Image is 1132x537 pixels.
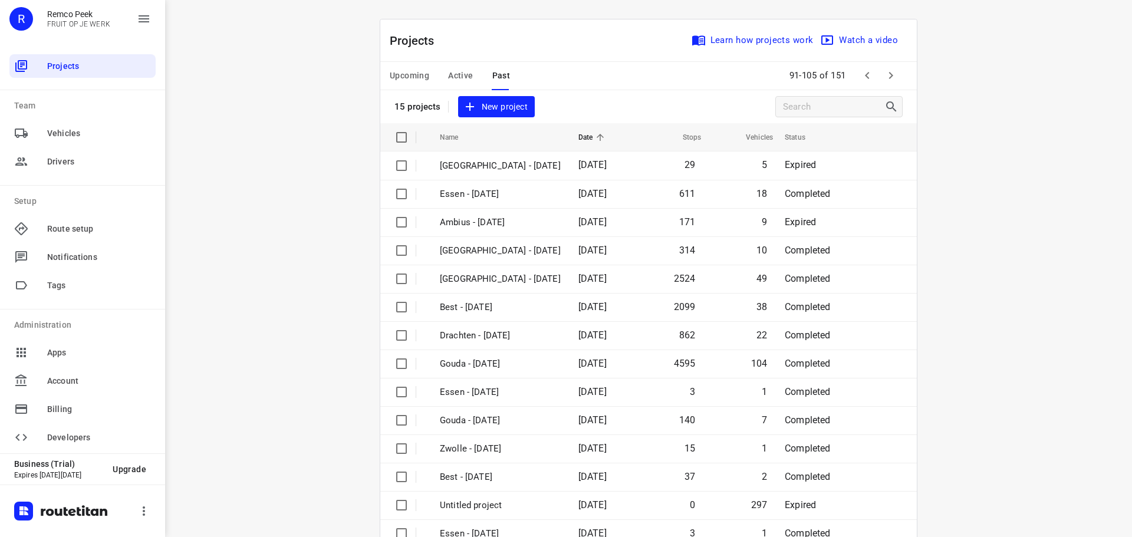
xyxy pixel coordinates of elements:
span: [DATE] [578,386,607,397]
div: Account [9,369,156,393]
input: Search projects [783,98,884,116]
span: Expired [785,499,816,510]
p: Essen - Monday [440,187,561,201]
p: [GEOGRAPHIC_DATA] - [DATE] [440,159,561,173]
p: Antwerpen - Monday [440,244,561,258]
p: Gouda - Monday [440,357,561,371]
span: Tags [47,279,151,292]
span: 5 [762,159,767,170]
span: Completed [785,330,831,341]
button: New project [458,96,535,118]
span: Upcoming [390,68,429,83]
p: Projects [390,32,444,50]
p: Essen - Friday [440,386,561,399]
p: Ambius - Monday [440,216,561,229]
span: Projects [47,60,151,73]
span: 2524 [674,273,696,284]
span: 37 [685,471,695,482]
span: [DATE] [578,358,607,369]
span: 9 [762,216,767,228]
span: [DATE] [578,245,607,256]
div: R [9,7,33,31]
span: 0 [690,499,695,510]
span: Status [785,130,821,144]
span: 171 [679,216,696,228]
span: [DATE] [578,499,607,510]
p: Business (Trial) [14,459,103,469]
div: Notifications [9,245,156,269]
span: 22 [756,330,767,341]
span: 862 [679,330,696,341]
div: Apps [9,341,156,364]
span: [DATE] [578,216,607,228]
span: [DATE] [578,471,607,482]
div: Tags [9,274,156,297]
span: Drivers [47,156,151,168]
span: Developers [47,431,151,444]
span: Account [47,375,151,387]
span: Completed [785,273,831,284]
p: Best - Friday [440,470,561,484]
span: 2 [762,471,767,482]
span: 38 [756,301,767,312]
span: 15 [685,443,695,454]
p: Untitled project [440,499,561,512]
span: [DATE] [578,301,607,312]
span: Expired [785,216,816,228]
p: Best - Monday [440,301,561,314]
span: Completed [785,471,831,482]
span: Vehicles [730,130,773,144]
span: 3 [690,386,695,397]
span: Apps [47,347,151,359]
span: 1 [762,386,767,397]
span: [DATE] [578,330,607,341]
p: 15 projects [394,101,441,112]
span: 10 [756,245,767,256]
span: 7 [762,414,767,426]
span: Completed [785,414,831,426]
span: Vehicles [47,127,151,140]
span: Notifications [47,251,151,263]
p: Team [14,100,156,112]
span: 297 [751,499,768,510]
span: 611 [679,188,696,199]
button: Upgrade [103,459,156,480]
div: Search [884,100,902,114]
span: Completed [785,301,831,312]
span: [DATE] [578,273,607,284]
span: 2099 [674,301,696,312]
span: Completed [785,245,831,256]
p: Drachten - Monday [440,329,561,342]
p: FRUIT OP JE WERK [47,20,110,28]
p: Administration [14,319,156,331]
p: Remco Peek [47,9,110,19]
div: Drivers [9,150,156,173]
span: Route setup [47,223,151,235]
span: [DATE] [578,443,607,454]
span: 49 [756,273,767,284]
span: Completed [785,386,831,397]
div: Developers [9,426,156,449]
span: Billing [47,403,151,416]
span: [DATE] [578,414,607,426]
span: [DATE] [578,159,607,170]
span: Upgrade [113,464,146,474]
span: 104 [751,358,768,369]
span: Completed [785,443,831,454]
div: Projects [9,54,156,78]
span: Expired [785,159,816,170]
span: 314 [679,245,696,256]
span: [DATE] [578,188,607,199]
span: Name [440,130,474,144]
span: 140 [679,414,696,426]
span: Completed [785,188,831,199]
span: 18 [756,188,767,199]
div: Vehicles [9,121,156,145]
span: Completed [785,358,831,369]
span: 91-105 of 151 [785,63,851,88]
span: 4595 [674,358,696,369]
span: Date [578,130,608,144]
span: New project [465,100,528,114]
span: 1 [762,443,767,454]
div: Billing [9,397,156,421]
